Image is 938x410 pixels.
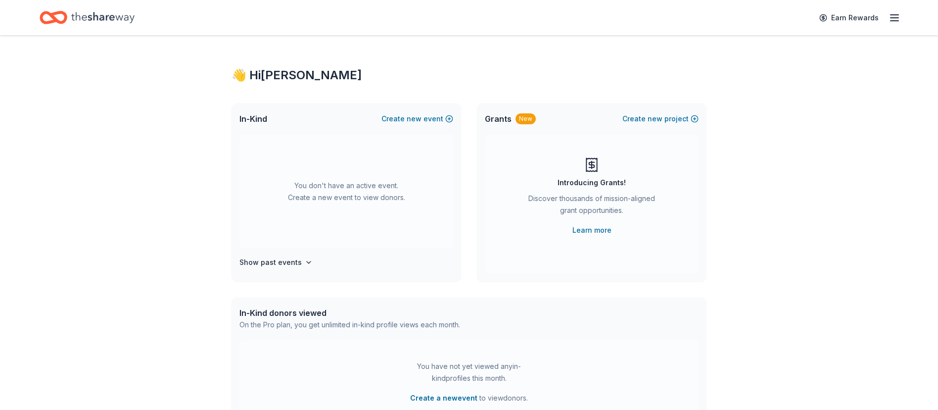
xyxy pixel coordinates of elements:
div: Discover thousands of mission-aligned grant opportunities. [524,193,659,220]
a: Earn Rewards [813,9,885,27]
div: You don't have an active event. Create a new event to view donors. [239,135,453,249]
button: Show past events [239,256,313,268]
a: Learn more [572,224,611,236]
span: new [648,113,662,125]
span: new [407,113,422,125]
button: Create a newevent [410,392,477,404]
div: You have not yet viewed any in-kind profiles this month. [407,360,531,384]
span: Grants [485,113,512,125]
h4: Show past events [239,256,302,268]
div: New [516,113,536,124]
span: In-Kind [239,113,267,125]
div: In-Kind donors viewed [239,307,460,319]
span: to view donors . [410,392,528,404]
button: Createnewevent [381,113,453,125]
a: Home [40,6,135,29]
div: On the Pro plan, you get unlimited in-kind profile views each month. [239,319,460,331]
div: Introducing Grants! [558,177,626,189]
div: 👋 Hi [PERSON_NAME] [232,67,706,83]
button: Createnewproject [622,113,699,125]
